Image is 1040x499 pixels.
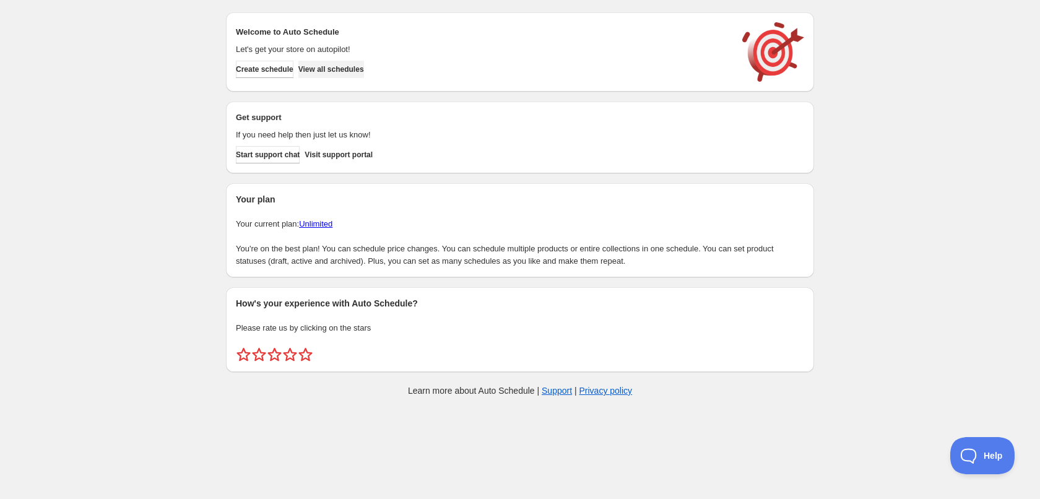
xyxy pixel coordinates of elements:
[298,61,364,78] button: View all schedules
[236,218,804,230] p: Your current plan:
[236,61,293,78] button: Create schedule
[236,43,730,56] p: Let's get your store on autopilot!
[579,386,633,396] a: Privacy policy
[542,386,572,396] a: Support
[236,146,300,163] a: Start support chat
[236,193,804,206] h2: Your plan
[299,219,332,228] a: Unlimited
[236,129,730,141] p: If you need help then just let us know!
[305,150,373,160] span: Visit support portal
[236,64,293,74] span: Create schedule
[236,322,804,334] p: Please rate us by clicking on the stars
[236,111,730,124] h2: Get support
[236,243,804,267] p: You're on the best plan! You can schedule price changes. You can schedule multiple products or en...
[950,437,1015,474] iframe: Toggle Customer Support
[236,297,804,310] h2: How's your experience with Auto Schedule?
[236,26,730,38] h2: Welcome to Auto Schedule
[305,146,373,163] a: Visit support portal
[408,384,632,397] p: Learn more about Auto Schedule | |
[236,150,300,160] span: Start support chat
[298,64,364,74] span: View all schedules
